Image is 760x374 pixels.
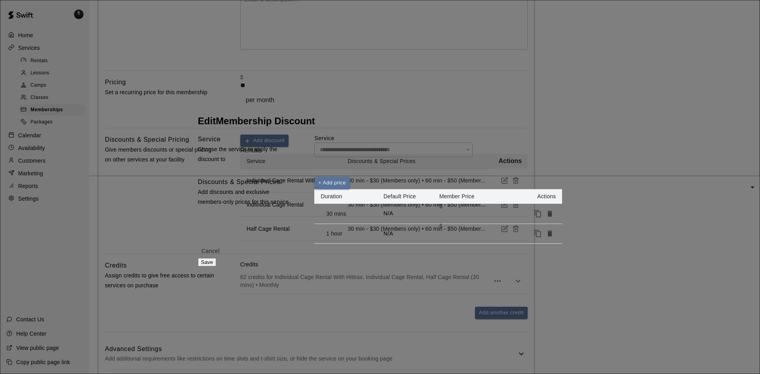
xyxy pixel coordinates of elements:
p: N/A [384,209,427,218]
button: Duplicate price [532,228,544,239]
button: Delete price [544,208,556,220]
h6: Service [198,134,221,144]
button: Delete price [544,228,556,239]
th: Default Price [377,189,433,204]
button: Duplicate price [532,208,544,220]
h2: Edit Membership Discount [198,116,562,127]
p: Add discounts and exclusive members-only prices for this service [198,187,293,207]
button: Cancel [198,244,223,258]
button: + Add price [314,177,350,189]
th: Duration [314,189,377,204]
p: Choose the service to apply the discount to [198,144,293,164]
p: N/A [384,230,427,238]
th: Member Price [433,189,517,204]
div: 30 mins [321,206,389,221]
p: $ [439,222,443,230]
p: $ [439,202,443,211]
label: Service [314,135,334,141]
button: Save [198,258,216,266]
h6: Discounts & Special Prices [198,177,280,187]
th: Actions [517,189,562,204]
div: 1 hour [321,226,389,241]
